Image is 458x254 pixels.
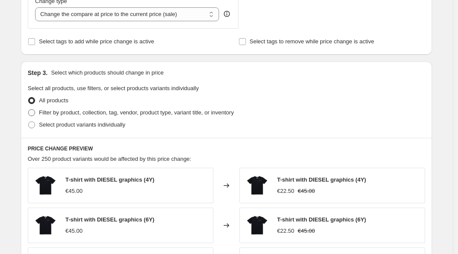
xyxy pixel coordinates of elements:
span: All products [39,97,68,104]
h6: PRICE CHANGE PREVIEW [28,145,425,152]
span: T-shirt with DIESEL graphics (6Y) [277,216,366,223]
img: fde84f_f530a3e2f4e04a748d9f9379415d28a2_mv2_80x.webp [244,173,270,199]
img: fde84f_f530a3e2f4e04a748d9f9379415d28a2_mv2_80x.webp [32,212,58,238]
strike: €45.00 [298,227,315,235]
span: Select tags to add while price change is active [39,38,154,45]
div: €22.50 [277,227,294,235]
h2: Step 3. [28,68,48,77]
span: Over 250 product variants would be affected by this price change: [28,156,191,162]
span: T-shirt with DIESEL graphics (4Y) [65,176,155,183]
strike: €45.00 [298,187,315,195]
span: Select all products, use filters, or select products variants individually [28,85,199,91]
div: help [223,10,231,18]
img: fde84f_f530a3e2f4e04a748d9f9379415d28a2_mv2_80x.webp [244,212,270,238]
span: Filter by product, collection, tag, vendor, product type, variant title, or inventory [39,109,234,116]
span: Select product variants individually [39,121,125,128]
div: €45.00 [65,187,83,195]
div: €45.00 [65,227,83,235]
p: Select which products should change in price [51,68,164,77]
img: fde84f_f530a3e2f4e04a748d9f9379415d28a2_mv2_80x.webp [32,173,58,199]
span: T-shirt with DIESEL graphics (6Y) [65,216,155,223]
div: €22.50 [277,187,294,195]
span: Select tags to remove while price change is active [250,38,374,45]
span: T-shirt with DIESEL graphics (4Y) [277,176,366,183]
